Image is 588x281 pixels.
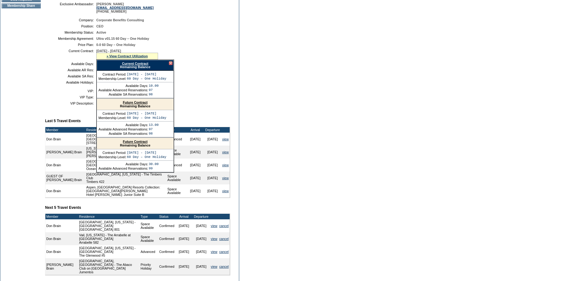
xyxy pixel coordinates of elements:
a: cancel [219,265,229,268]
td: [DATE] [193,245,210,258]
td: [DATE] [204,146,221,159]
td: [DATE] [204,133,221,146]
td: [DATE] [175,232,193,245]
td: [DATE] [187,184,204,197]
td: [GEOGRAPHIC_DATA], [GEOGRAPHIC_DATA] - The Abaco Club on [GEOGRAPHIC_DATA] Jumentos [78,258,140,275]
td: [DATE] [193,219,210,232]
td: [DATE] [204,159,221,171]
td: 10.00 [149,84,159,88]
td: 97 [149,127,159,131]
div: Remaining Balance [97,60,174,71]
td: [DATE] [193,232,210,245]
span: [PERSON_NAME] [PHONE_NUMBER] [96,2,154,13]
td: Residence [78,214,140,219]
td: Space Available [140,232,158,245]
td: Departure [204,127,221,133]
td: Space Available [140,219,158,232]
td: [DATE] [187,133,204,146]
td: Available Days: [98,162,148,166]
td: Residence [85,127,166,133]
a: view [211,237,217,241]
td: [DATE] [204,184,221,197]
b: Next 5 Travel Events [45,205,81,210]
td: [PERSON_NAME] Brain [45,146,85,159]
td: Contract Period: [98,151,126,155]
td: [DATE] [187,146,204,159]
a: view [211,224,217,228]
td: Don Brain [45,133,85,146]
td: Don Brain [45,245,76,258]
td: Confirmed [158,232,175,245]
a: view [211,265,217,268]
td: Company: [48,18,94,22]
td: Membership Level: [98,155,126,159]
a: [EMAIL_ADDRESS][DOMAIN_NAME] [96,6,154,10]
td: Available Days: [98,123,148,127]
td: Available SA Reservations: [98,132,148,135]
a: view [222,176,229,180]
td: Type [140,214,158,219]
td: [GEOGRAPHIC_DATA], [US_STATE] - [GEOGRAPHIC_DATA] The Glenwood #5 [78,245,140,258]
td: GUEST OF [PERSON_NAME] Brain [45,171,85,184]
td: Space Available [166,171,186,184]
div: Remaining Balance [97,138,173,149]
td: Confirmed [158,245,175,258]
td: Available AR Res: [48,68,94,72]
td: [US_STATE][GEOGRAPHIC_DATA], [US_STATE] - [PERSON_NAME] [US_STATE] [PERSON_NAME] [US_STATE] 710 [85,146,166,159]
td: Available Days: [98,84,148,88]
td: Membership Level: [98,116,126,120]
a: Future Contract [123,140,148,143]
b: Last 5 Travel Events [45,119,81,123]
span: Corporate Benefits Consulting [96,18,144,22]
td: [DATE] [187,171,204,184]
td: 98 [149,132,159,135]
td: Available Days: [48,62,94,66]
td: [DATE] - [DATE] [127,112,166,115]
td: 60 Day – One Holiday [127,155,166,159]
td: Available Advanced Reservations: [98,127,148,131]
td: [DATE] [175,258,193,275]
td: [DATE] [193,258,210,275]
td: Available Advanced Reservations: [98,167,148,170]
td: 30.00 [149,162,159,166]
td: Member [45,127,85,133]
td: Membership Share [2,3,41,8]
td: Contract Period: [98,72,126,76]
td: [DATE] [175,245,193,258]
td: Membership Level: [98,77,126,81]
td: [GEOGRAPHIC_DATA], [GEOGRAPHIC_DATA] - [GEOGRAPHIC_DATA][STREET_ADDRESS] [STREET_ADDRESS] [85,133,166,146]
td: [DATE] - [DATE] [127,72,166,76]
td: [DATE] [204,171,221,184]
td: 97 [149,88,159,92]
a: view [222,150,229,154]
td: Exclusive Ambassador: [48,2,94,13]
td: Membership Status: [48,31,94,34]
td: Price Plan: [48,43,94,47]
td: Don Brain [45,159,85,171]
td: Confirmed [158,258,175,275]
td: 60 Day – One Holiday [127,116,166,120]
td: [DATE] [175,219,193,232]
td: Confirmed [158,219,175,232]
td: Departure [193,214,210,219]
td: Priority Holiday [140,258,158,275]
td: [DATE] [187,159,204,171]
span: 0-0 60 Day – One Holiday [96,43,136,47]
td: Vail, [US_STATE] - The Arrabelle at [GEOGRAPHIC_DATA] Arrabelle 582 [78,232,140,245]
td: Space Available [166,146,186,159]
span: CEO [96,24,103,28]
a: view [211,250,217,254]
span: Ultra v01.15 60 Day – One Holiday [96,37,149,40]
td: Contract Period: [98,112,126,115]
td: 60 Day – One Holiday [127,77,166,81]
td: Available Holidays: [48,81,94,84]
td: Available SA Res: [48,74,94,78]
div: Remaining Balance [97,99,173,110]
td: Current Contract: [48,49,94,60]
td: Advanced [166,159,186,171]
td: VIP Description: [48,101,94,105]
td: 99 [149,167,159,170]
a: » View Contract Utilization [106,54,148,58]
td: Member [45,214,76,219]
a: cancel [219,237,229,241]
